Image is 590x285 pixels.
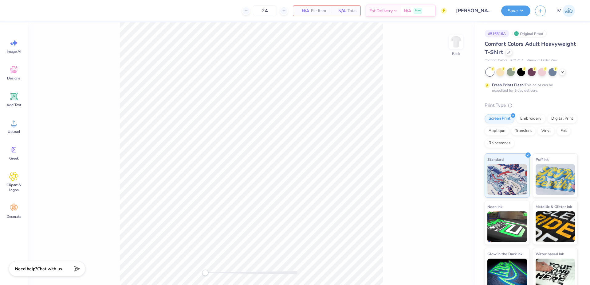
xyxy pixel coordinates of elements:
span: Comfort Colors [485,58,507,63]
div: Rhinestones [485,139,514,148]
div: Foil [557,126,571,136]
span: JV [556,7,561,14]
span: Standard [487,156,504,163]
input: Untitled Design [451,5,497,17]
span: Total [348,8,357,14]
span: # C1717 [510,58,523,63]
div: Digital Print [547,114,577,123]
img: Puff Ink [536,164,575,195]
span: N/A [333,8,346,14]
span: Comfort Colors Adult Heavyweight T-Shirt [485,40,576,56]
span: Clipart & logos [4,183,24,192]
button: Save [501,6,530,16]
div: Back [452,51,460,56]
span: Upload [8,129,20,134]
div: Screen Print [485,114,514,123]
span: N/A [404,8,411,14]
img: Back [450,36,462,48]
span: Metallic & Glitter Ink [536,203,572,210]
span: Free [415,9,421,13]
span: Per Item [311,8,326,14]
span: Est. Delivery [369,8,393,14]
span: Water based Ink [536,251,564,257]
span: Greek [9,156,19,161]
div: Applique [485,126,509,136]
img: Jo Vincent [563,5,575,17]
span: Minimum Order: 24 + [526,58,557,63]
div: Print Type [485,102,578,109]
span: Glow in the Dark Ink [487,251,522,257]
span: Decorate [6,214,21,219]
div: # 516316A [485,30,509,37]
div: Embroidery [516,114,545,123]
span: Puff Ink [536,156,549,163]
div: This color can be expedited for 5 day delivery. [492,82,568,93]
span: Image AI [7,49,21,54]
img: Metallic & Glitter Ink [536,211,575,242]
input: – – [253,5,277,16]
div: Vinyl [537,126,555,136]
span: N/A [297,8,309,14]
span: Designs [7,76,21,81]
span: Chat with us. [37,266,63,272]
div: Transfers [511,126,536,136]
strong: Need help? [15,266,37,272]
span: Add Text [6,102,21,107]
img: Standard [487,164,527,195]
a: JV [553,5,578,17]
div: Original Proof [512,30,547,37]
img: Neon Ink [487,211,527,242]
strong: Fresh Prints Flash: [492,83,525,87]
div: Accessibility label [202,270,208,276]
span: Neon Ink [487,203,502,210]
